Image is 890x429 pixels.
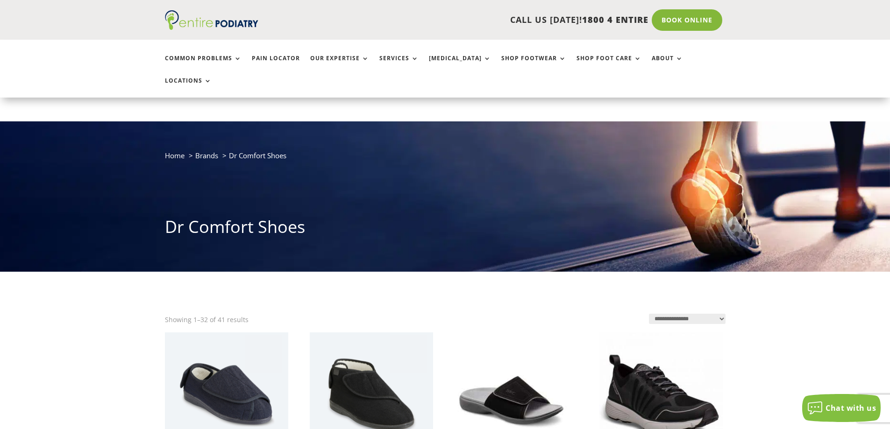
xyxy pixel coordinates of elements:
[252,55,300,75] a: Pain Locator
[652,9,722,31] a: Book Online
[652,55,683,75] a: About
[165,215,726,243] h1: Dr Comfort Shoes
[165,77,212,98] a: Locations
[165,55,242,75] a: Common Problems
[165,151,185,160] a: Home
[229,151,286,160] span: Dr Comfort Shoes
[649,314,726,324] select: Shop order
[577,55,641,75] a: Shop Foot Care
[165,10,258,30] img: logo (1)
[802,394,881,422] button: Chat with us
[582,14,648,25] span: 1800 4 ENTIRE
[294,14,648,26] p: CALL US [DATE]!
[165,314,249,326] p: Showing 1–32 of 41 results
[379,55,419,75] a: Services
[501,55,566,75] a: Shop Footwear
[310,55,369,75] a: Our Expertise
[165,149,726,169] nav: breadcrumb
[429,55,491,75] a: [MEDICAL_DATA]
[826,403,876,413] span: Chat with us
[195,151,218,160] a: Brands
[165,22,258,32] a: Entire Podiatry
